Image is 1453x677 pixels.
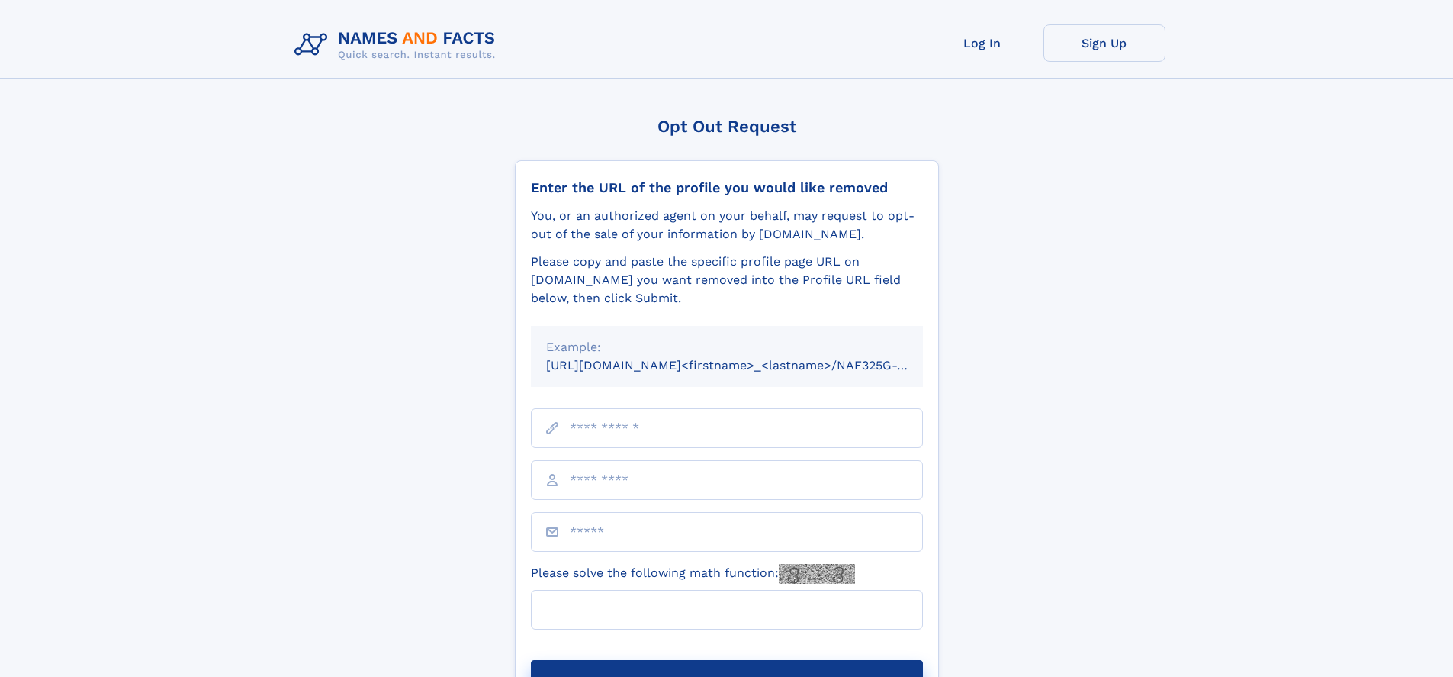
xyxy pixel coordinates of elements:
[531,564,855,584] label: Please solve the following math function:
[531,253,923,308] div: Please copy and paste the specific profile page URL on [DOMAIN_NAME] you want removed into the Pr...
[1043,24,1165,62] a: Sign Up
[531,179,923,196] div: Enter the URL of the profile you would like removed
[546,358,952,372] small: [URL][DOMAIN_NAME]<firstname>_<lastname>/NAF325G-xxxxxxxx
[546,338,908,356] div: Example:
[921,24,1043,62] a: Log In
[288,24,508,66] img: Logo Names and Facts
[515,117,939,136] div: Opt Out Request
[531,207,923,243] div: You, or an authorized agent on your behalf, may request to opt-out of the sale of your informatio...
